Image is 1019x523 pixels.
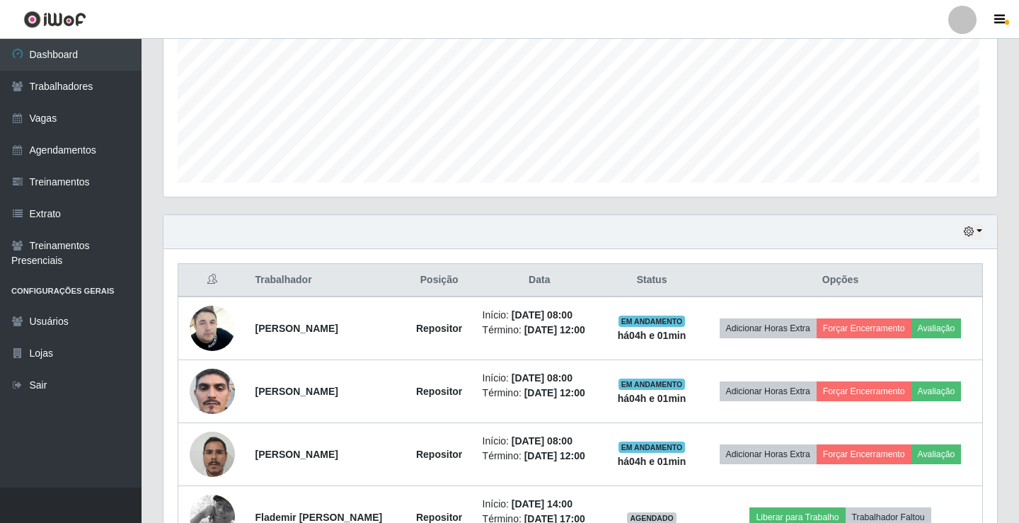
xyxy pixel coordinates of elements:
th: Posição [405,264,474,297]
button: Avaliação [911,318,962,338]
strong: [PERSON_NAME] [255,323,338,334]
strong: Flademir [PERSON_NAME] [255,512,382,523]
img: 1754513784799.jpeg [190,424,235,484]
strong: [PERSON_NAME] [255,449,338,460]
time: [DATE] 08:00 [512,309,572,321]
img: 1741871107484.jpeg [190,288,235,369]
img: CoreUI Logo [23,11,86,28]
img: 1733256413053.jpeg [190,341,235,442]
time: [DATE] 08:00 [512,435,572,447]
li: Término: [483,386,597,401]
li: Início: [483,434,597,449]
button: Adicionar Horas Extra [720,318,817,338]
strong: Repositor [416,386,462,397]
th: Status [605,264,698,297]
span: EM ANDAMENTO [618,442,686,453]
span: EM ANDAMENTO [618,316,686,327]
time: [DATE] 14:00 [512,498,572,510]
th: Data [474,264,605,297]
li: Término: [483,323,597,338]
span: EM ANDAMENTO [618,379,686,390]
time: [DATE] 12:00 [524,324,585,335]
button: Adicionar Horas Extra [720,444,817,464]
th: Opções [698,264,982,297]
strong: há 04 h e 01 min [618,330,686,341]
strong: Repositor [416,323,462,334]
li: Início: [483,308,597,323]
li: Início: [483,497,597,512]
button: Avaliação [911,444,962,464]
strong: Repositor [416,449,462,460]
time: [DATE] 12:00 [524,450,585,461]
button: Avaliação [911,381,962,401]
time: [DATE] 12:00 [524,387,585,398]
time: [DATE] 08:00 [512,372,572,384]
strong: Repositor [416,512,462,523]
button: Forçar Encerramento [817,318,911,338]
button: Forçar Encerramento [817,381,911,401]
th: Trabalhador [246,264,404,297]
li: Término: [483,449,597,464]
button: Adicionar Horas Extra [720,381,817,401]
button: Forçar Encerramento [817,444,911,464]
strong: há 04 h e 01 min [618,456,686,467]
strong: [PERSON_NAME] [255,386,338,397]
li: Início: [483,371,597,386]
strong: há 04 h e 01 min [618,393,686,404]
